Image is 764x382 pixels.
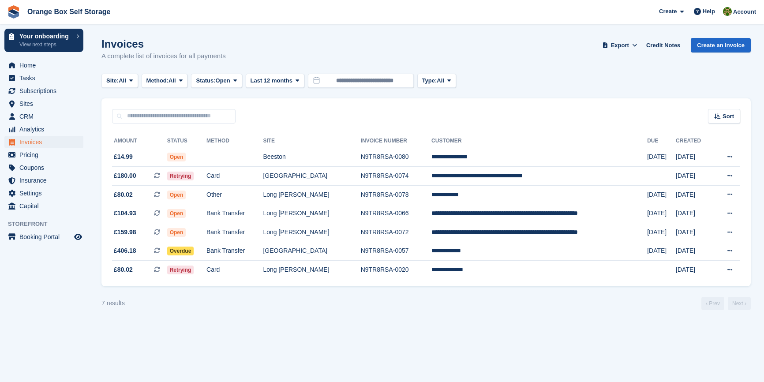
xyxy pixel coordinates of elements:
[206,167,263,186] td: Card
[114,152,133,161] span: £14.99
[19,149,72,161] span: Pricing
[361,148,431,167] td: N9TR8RSA-0080
[112,134,167,148] th: Amount
[600,38,639,52] button: Export
[167,172,194,180] span: Retrying
[4,59,83,71] a: menu
[676,134,713,148] th: Created
[4,72,83,84] a: menu
[19,123,72,135] span: Analytics
[19,161,72,174] span: Coupons
[361,185,431,204] td: N9TR8RSA-0078
[196,76,215,85] span: Status:
[4,149,83,161] a: menu
[4,231,83,243] a: menu
[431,134,647,148] th: Customer
[4,174,83,187] a: menu
[167,209,186,218] span: Open
[733,7,756,16] span: Account
[263,134,360,148] th: Site
[19,110,72,123] span: CRM
[73,232,83,242] a: Preview store
[114,171,136,180] span: £180.00
[361,242,431,261] td: N9TR8RSA-0057
[263,242,360,261] td: [GEOGRAPHIC_DATA]
[19,200,72,212] span: Capital
[643,38,684,52] a: Credit Notes
[647,185,676,204] td: [DATE]
[114,190,133,199] span: £80.02
[647,204,676,223] td: [DATE]
[676,204,713,223] td: [DATE]
[167,153,186,161] span: Open
[206,185,263,204] td: Other
[417,74,456,88] button: Type: All
[142,74,188,88] button: Method: All
[101,299,125,308] div: 7 results
[19,174,72,187] span: Insurance
[101,51,226,61] p: A complete list of invoices for all payments
[167,228,186,237] span: Open
[19,85,72,97] span: Subscriptions
[114,246,136,255] span: £406.18
[263,148,360,167] td: Beeston
[106,76,119,85] span: Site:
[4,29,83,52] a: Your onboarding View next steps
[7,5,20,19] img: stora-icon-8386f47178a22dfd0bd8f6a31ec36ba5ce8667c1dd55bd0f319d3a0aa187defe.svg
[701,297,724,310] a: Previous
[206,223,263,242] td: Bank Transfer
[361,204,431,223] td: N9TR8RSA-0066
[728,297,751,310] a: Next
[246,74,304,88] button: Last 12 months
[19,41,72,49] p: View next steps
[19,33,72,39] p: Your onboarding
[167,134,206,148] th: Status
[4,110,83,123] a: menu
[206,261,263,279] td: Card
[647,242,676,261] td: [DATE]
[8,220,88,228] span: Storefront
[206,204,263,223] td: Bank Transfer
[146,76,169,85] span: Method:
[676,261,713,279] td: [DATE]
[361,223,431,242] td: N9TR8RSA-0072
[263,223,360,242] td: Long [PERSON_NAME]
[206,242,263,261] td: Bank Transfer
[611,41,629,50] span: Export
[700,297,753,310] nav: Page
[19,231,72,243] span: Booking Portal
[4,136,83,148] a: menu
[676,185,713,204] td: [DATE]
[114,265,133,274] span: £80.02
[647,134,676,148] th: Due
[659,7,677,16] span: Create
[167,191,186,199] span: Open
[263,261,360,279] td: Long [PERSON_NAME]
[676,223,713,242] td: [DATE]
[263,167,360,186] td: [GEOGRAPHIC_DATA]
[119,76,126,85] span: All
[703,7,715,16] span: Help
[19,187,72,199] span: Settings
[263,204,360,223] td: Long [PERSON_NAME]
[19,97,72,110] span: Sites
[169,76,176,85] span: All
[216,76,230,85] span: Open
[251,76,292,85] span: Last 12 months
[19,136,72,148] span: Invoices
[422,76,437,85] span: Type:
[723,112,734,121] span: Sort
[4,187,83,199] a: menu
[19,59,72,71] span: Home
[4,123,83,135] a: menu
[723,7,732,16] img: SARAH T
[101,38,226,50] h1: Invoices
[437,76,444,85] span: All
[167,266,194,274] span: Retrying
[206,134,263,148] th: Method
[263,185,360,204] td: Long [PERSON_NAME]
[691,38,751,52] a: Create an Invoice
[361,261,431,279] td: N9TR8RSA-0020
[676,242,713,261] td: [DATE]
[4,200,83,212] a: menu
